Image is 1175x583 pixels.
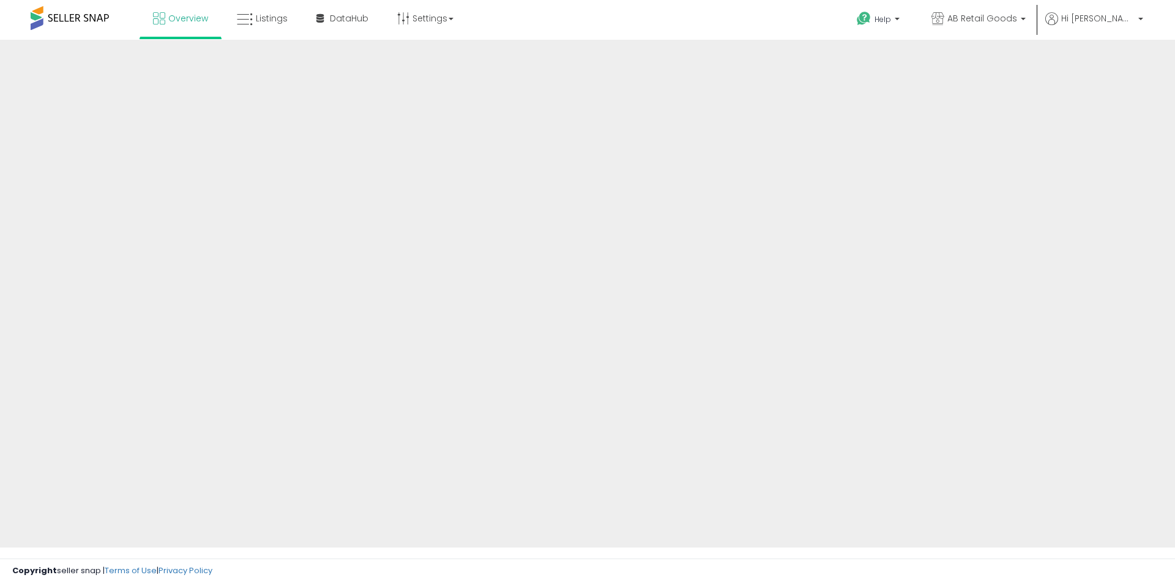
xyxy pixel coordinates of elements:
span: DataHub [330,12,368,24]
span: Help [875,14,891,24]
a: Hi [PERSON_NAME] [1045,12,1143,40]
a: Help [847,2,912,40]
span: Overview [168,12,208,24]
span: Hi [PERSON_NAME] [1061,12,1135,24]
span: Listings [256,12,288,24]
span: AB Retail Goods [947,12,1017,24]
i: Get Help [856,11,871,26]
